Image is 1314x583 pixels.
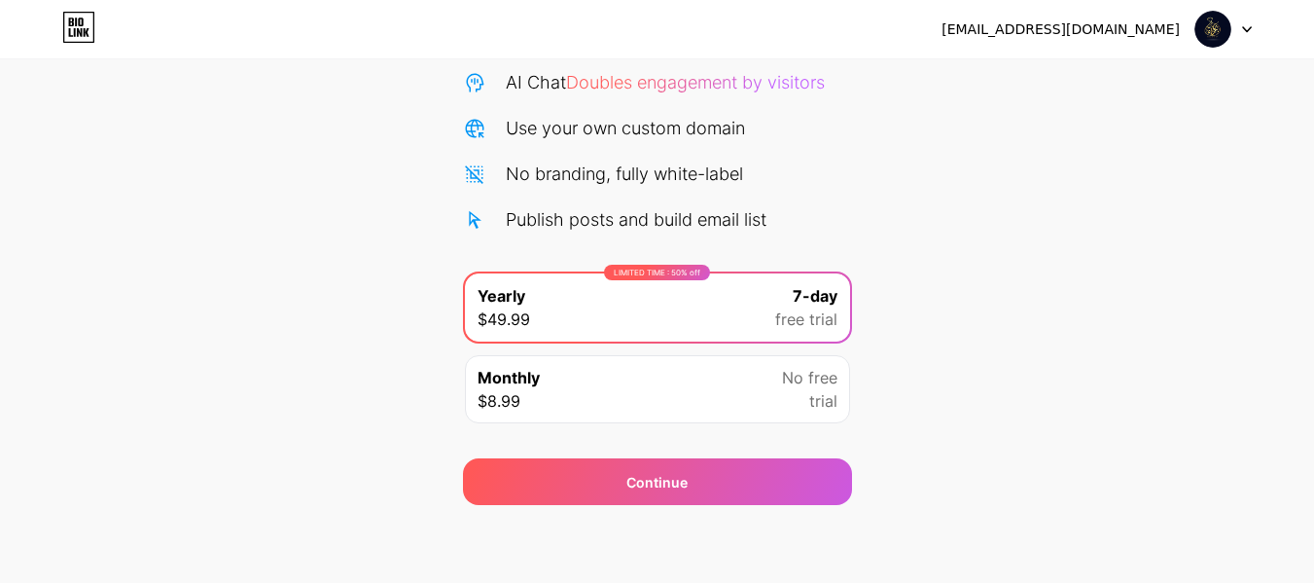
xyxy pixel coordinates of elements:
[478,366,540,389] span: Monthly
[478,284,525,308] span: Yearly
[775,308,837,331] span: free trial
[506,115,745,141] div: Use your own custom domain
[1194,11,1231,48] img: tharwa
[566,72,825,92] span: Doubles engagement by visitors
[506,161,743,187] div: No branding, fully white-label
[478,389,520,413] span: $8.99
[793,284,837,308] span: 7-day
[478,308,530,331] span: $49.99
[506,69,825,95] div: AI Chat
[604,265,710,280] div: LIMITED TIME : 50% off
[809,389,837,413] span: trial
[626,472,688,492] div: Continue
[941,19,1180,40] div: [EMAIL_ADDRESS][DOMAIN_NAME]
[506,206,766,233] div: Publish posts and build email list
[782,366,837,389] span: No free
